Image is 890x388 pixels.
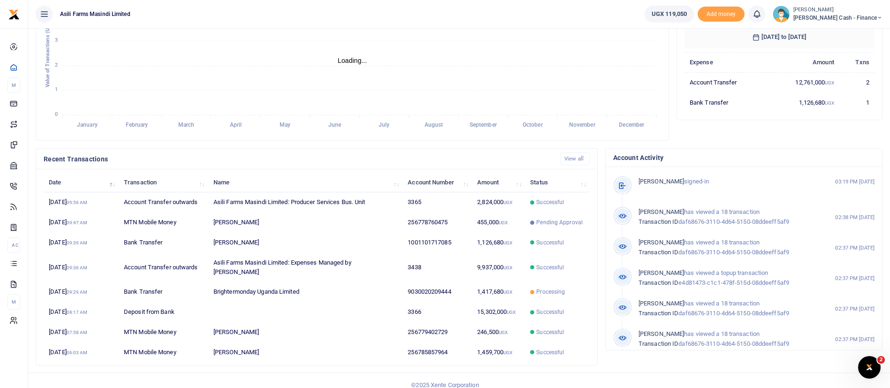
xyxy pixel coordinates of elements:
[44,282,119,302] td: [DATE]
[503,350,512,355] small: UGX
[639,239,684,246] span: [PERSON_NAME]
[503,200,512,205] small: UGX
[523,122,543,129] tspan: October
[379,122,389,129] tspan: July
[403,282,472,302] td: 9030020209444
[503,289,512,295] small: UGX
[639,177,815,187] p: signed-in
[536,218,583,227] span: Pending Approval
[44,172,119,192] th: Date: activate to sort column descending
[178,122,195,129] tspan: March
[44,154,553,164] h4: Recent Transactions
[67,330,88,335] small: 07:58 AM
[503,240,512,245] small: UGX
[698,7,745,22] span: Add money
[641,6,698,23] li: Wallet ballance
[472,213,525,233] td: 455,000
[768,72,839,92] td: 12,761,000
[536,348,564,357] span: Successful
[569,122,596,129] tspan: November
[536,263,564,272] span: Successful
[619,122,645,129] tspan: December
[44,253,119,282] td: [DATE]
[499,220,508,225] small: UGX
[8,77,20,93] li: M
[472,192,525,213] td: 2,824,000
[560,152,590,165] a: View all
[639,218,678,225] span: Transaction ID
[67,310,88,315] small: 08:17 AM
[536,308,564,316] span: Successful
[685,92,768,112] td: Bank Transfer
[536,288,565,296] span: Processing
[835,244,875,252] small: 02:37 PM [DATE]
[67,289,88,295] small: 09:29 AM
[403,213,472,233] td: 256778760475
[126,122,148,129] tspan: February
[639,207,815,227] p: has viewed a 18 transaction daf68676-3110-4d64-5150-08ddeeff5af9
[525,172,590,192] th: Status: activate to sort column ascending
[119,213,208,233] td: MTN Mobile Money
[208,253,403,282] td: Asili Farms Masindi Limited: Expenses Managed by [PERSON_NAME]
[472,253,525,282] td: 9,937,000
[698,10,745,17] a: Add money
[119,342,208,362] td: MTN Mobile Money
[773,6,882,23] a: profile-user [PERSON_NAME] [PERSON_NAME] Cash - Finance
[119,282,208,302] td: Bank Transfer
[645,6,694,23] a: UGX 119,050
[639,279,678,286] span: Transaction ID
[472,233,525,253] td: 1,126,680
[768,92,839,112] td: 1,126,680
[773,6,790,23] img: profile-user
[230,122,242,129] tspan: April
[8,9,20,20] img: logo-small
[403,192,472,213] td: 3365
[503,265,512,270] small: UGX
[877,356,885,364] span: 2
[8,10,20,17] a: logo-small logo-large logo-large
[639,268,815,288] p: has viewed a topup transaction e4d81473-c1c1-478f-515d-08ddeeff5af9
[119,253,208,282] td: Account Transfer outwards
[613,152,875,163] h4: Account Activity
[44,233,119,253] td: [DATE]
[338,57,367,64] text: Loading...
[835,335,875,343] small: 02:37 PM [DATE]
[839,72,875,92] td: 2
[639,330,684,337] span: [PERSON_NAME]
[639,249,678,256] span: Transaction ID
[208,172,403,192] th: Name: activate to sort column ascending
[55,111,58,117] tspan: 0
[119,172,208,192] th: Transaction: activate to sort column ascending
[472,322,525,342] td: 246,500
[536,238,564,247] span: Successful
[208,213,403,233] td: [PERSON_NAME]
[8,294,20,310] li: M
[44,322,119,342] td: [DATE]
[119,322,208,342] td: MTN Mobile Money
[55,87,58,93] tspan: 1
[472,302,525,322] td: 15,302,000
[639,208,684,215] span: [PERSON_NAME]
[44,302,119,322] td: [DATE]
[67,265,88,270] small: 09:36 AM
[328,122,342,129] tspan: June
[835,305,875,313] small: 02:37 PM [DATE]
[472,172,525,192] th: Amount: activate to sort column ascending
[839,92,875,112] td: 1
[768,52,839,72] th: Amount
[639,340,678,347] span: Transaction ID
[793,14,882,22] span: [PERSON_NAME] Cash - Finance
[67,200,88,205] small: 09:56 AM
[44,213,119,233] td: [DATE]
[835,178,875,186] small: 03:19 PM [DATE]
[403,253,472,282] td: 3438
[208,192,403,213] td: Asili Farms Masindi Limited: Producer Services Bus. Unit
[470,122,497,129] tspan: September
[403,233,472,253] td: 1001101717085
[685,52,768,72] th: Expense
[55,62,58,68] tspan: 2
[8,237,20,253] li: Ac
[639,269,684,276] span: [PERSON_NAME]
[56,10,134,18] span: Asili Farms Masindi Limited
[280,122,290,129] tspan: May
